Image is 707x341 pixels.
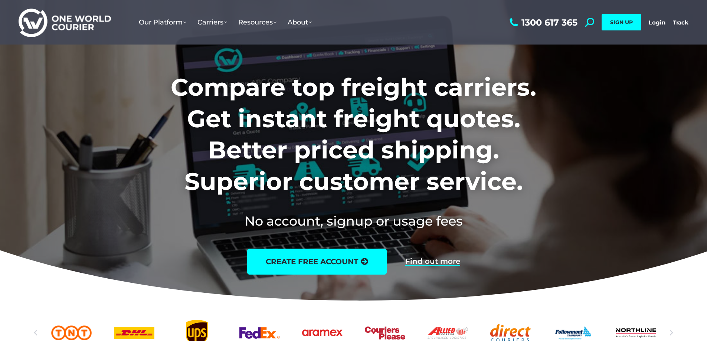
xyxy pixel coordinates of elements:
a: Login [649,19,665,26]
a: create free account [247,249,387,275]
a: 1300 617 365 [508,18,577,27]
h2: No account, signup or usage fees [122,212,585,230]
a: About [282,11,317,34]
a: Resources [233,11,282,34]
span: Resources [238,18,276,26]
a: Track [673,19,688,26]
a: Carriers [192,11,233,34]
span: Carriers [197,18,227,26]
span: SIGN UP [610,19,633,26]
h1: Compare top freight carriers. Get instant freight quotes. Better priced shipping. Superior custom... [122,72,585,197]
span: Our Platform [139,18,186,26]
a: Find out more [405,258,460,266]
a: SIGN UP [602,14,641,30]
img: One World Courier [19,7,111,37]
span: About [288,18,312,26]
a: Our Platform [133,11,192,34]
